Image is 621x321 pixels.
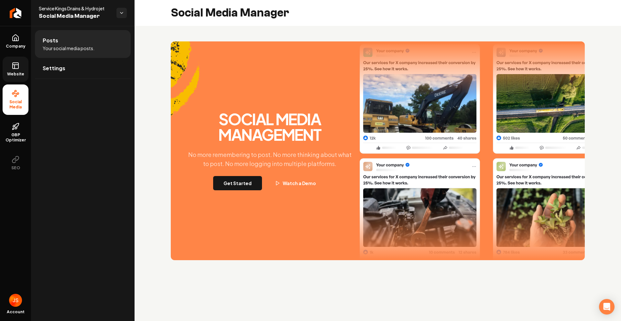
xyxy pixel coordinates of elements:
[43,64,65,72] span: Settings
[265,176,326,190] button: Watch a Demo
[493,63,613,287] img: Post Two
[9,165,23,171] span: SEO
[3,132,28,143] span: GBP Optimizer
[9,294,22,307] img: James Shamoun
[3,117,28,148] a: GBP Optimizer
[3,150,28,176] button: SEO
[7,309,25,315] span: Account
[360,25,480,249] img: Post One
[9,294,22,307] button: Open user button
[35,58,131,79] a: Settings
[171,6,289,19] h2: Social Media Manager
[3,99,28,110] span: Social Media
[3,29,28,54] a: Company
[3,57,28,82] a: Website
[43,37,58,44] span: Posts
[182,111,357,142] h2: Social Media Management
[43,45,94,51] span: Your social media posts.
[39,5,111,12] span: Service Kings Drains & Hydrojet
[599,299,615,315] div: Open Intercom Messenger
[213,176,262,190] button: Get Started
[10,8,22,18] img: Rebolt Logo
[3,44,28,49] span: Company
[182,150,357,168] p: No more remembering to post. No more thinking about what to post. No more logging into multiple p...
[39,12,111,21] span: Social Media Manager
[171,41,200,135] img: Accent
[5,72,27,77] span: Website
